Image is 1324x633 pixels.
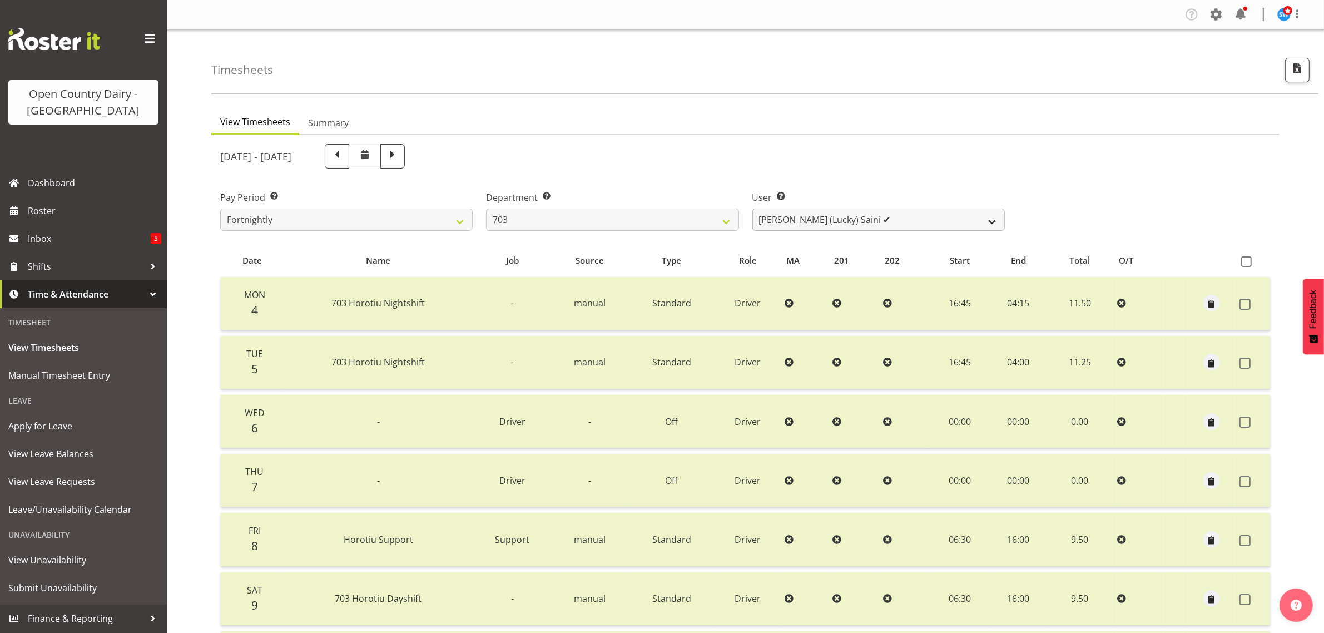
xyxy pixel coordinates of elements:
span: - [588,416,591,428]
h4: Timesheets [211,63,273,76]
span: Wed [245,407,265,419]
label: User [752,191,1005,204]
div: Open Country Dairy - [GEOGRAPHIC_DATA] [19,86,147,119]
a: Apply for Leave [3,412,164,440]
td: 16:45 [930,277,990,330]
span: MA [786,254,800,267]
td: Standard [628,277,716,330]
span: - [511,297,514,309]
span: Sat [247,584,262,596]
div: Timesheet [3,311,164,334]
span: Shifts [28,258,145,275]
span: Thu [246,466,264,478]
span: Fri [249,525,261,537]
td: Standard [628,572,716,626]
td: Off [628,395,716,448]
span: Start [950,254,970,267]
span: 7 [251,479,258,494]
span: Type [662,254,681,267]
span: View Unavailability [8,552,158,568]
td: 11.25 [1047,336,1113,389]
span: 6 [251,420,258,436]
span: Driver [735,297,761,309]
span: Finance & Reporting [28,610,145,627]
td: Off [628,454,716,507]
span: Submit Unavailability [8,580,158,596]
td: 00:00 [990,454,1047,507]
span: View Leave Balances [8,446,158,462]
a: View Unavailability [3,546,164,574]
span: Job [506,254,519,267]
span: Mon [244,289,265,301]
a: View Leave Balances [3,440,164,468]
div: Unavailability [3,523,164,546]
label: Pay Period [220,191,473,204]
img: help-xxl-2.png [1291,600,1302,611]
a: Manual Timesheet Entry [3,362,164,389]
span: 9 [251,597,258,613]
img: steve-webb7510.jpg [1277,8,1291,21]
span: manual [574,356,606,368]
span: 703 Horotiu Dayshift [335,592,422,605]
span: 8 [251,538,258,553]
span: Driver [499,416,525,428]
span: Inbox [28,230,151,247]
span: Role [739,254,757,267]
div: Leave [3,389,164,412]
span: - [588,474,591,487]
span: 4 [251,302,258,318]
span: 201 [834,254,849,267]
span: Leave/Unavailability Calendar [8,501,158,518]
a: Submit Unavailability [3,574,164,602]
span: 703 Horotiu Nightshift [331,356,425,368]
td: Standard [628,513,716,566]
td: 04:00 [990,336,1047,389]
span: Driver [735,533,761,546]
span: End [1011,254,1026,267]
td: 00:00 [930,454,990,507]
span: Date [243,254,262,267]
td: 06:30 [930,572,990,626]
span: - [511,356,514,368]
img: Rosterit website logo [8,28,100,50]
span: Feedback [1308,290,1318,329]
td: 16:00 [990,513,1047,566]
span: manual [574,592,606,605]
span: View Timesheets [8,339,158,356]
span: Source [576,254,604,267]
span: Apply for Leave [8,418,158,434]
span: Tue [246,348,263,360]
td: 0.00 [1047,395,1113,448]
span: 703 Horotiu Nightshift [331,297,425,309]
td: 9.50 [1047,572,1113,626]
span: Manual Timesheet Entry [8,367,158,384]
span: Total [1069,254,1090,267]
span: - [511,592,514,605]
label: Department [486,191,738,204]
td: 00:00 [930,395,990,448]
span: manual [574,533,606,546]
h5: [DATE] - [DATE] [220,150,291,162]
span: Summary [308,116,349,130]
td: 04:15 [990,277,1047,330]
td: 9.50 [1047,513,1113,566]
span: manual [574,297,606,309]
span: Driver [735,416,761,428]
span: Support [495,533,529,546]
span: Name [366,254,390,267]
span: 202 [885,254,900,267]
span: Time & Attendance [28,286,145,303]
span: Driver [499,474,525,487]
span: Dashboard [28,175,161,191]
span: Driver [735,592,761,605]
a: View Timesheets [3,334,164,362]
td: 16:45 [930,336,990,389]
a: View Leave Requests [3,468,164,496]
span: Driver [735,356,761,368]
span: - [377,416,380,428]
button: Export CSV [1285,58,1310,82]
span: 5 [151,233,161,244]
td: 16:00 [990,572,1047,626]
td: 06:30 [930,513,990,566]
span: View Timesheets [220,115,290,128]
